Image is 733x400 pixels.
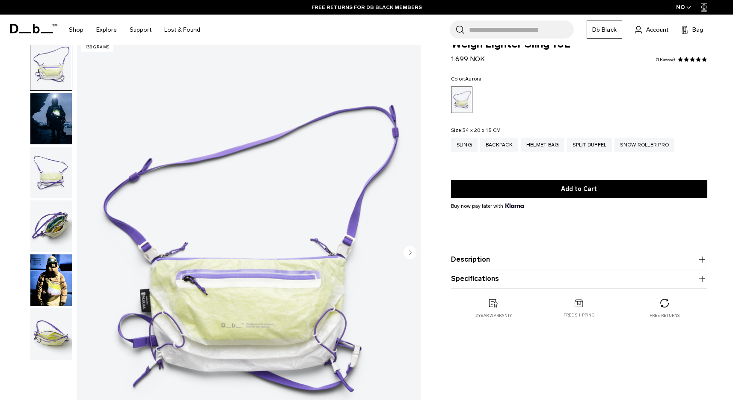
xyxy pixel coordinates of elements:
a: Aurora [451,87,472,113]
a: Helmet Bag [521,138,565,152]
button: Weigh_Lighter_Sling_10L_1.png [30,39,72,91]
button: Add to Cart [451,180,707,198]
a: 1 reviews [656,57,675,62]
span: Aurora [465,76,482,82]
button: Next slide [404,246,416,260]
img: Weigh_Lighter_Sling_10L_Lifestyle.png [30,93,72,144]
span: Bag [692,25,703,34]
img: Weigh Lighter Sling 10L Aurora [30,254,72,306]
a: Lost & Found [164,15,200,45]
a: FREE RETURNS FOR DB BLACK MEMBERS [312,3,422,11]
legend: Size: [451,128,501,133]
span: 34 x 20 x 15 CM [463,127,501,133]
button: Weigh_Lighter_Sling_10L_Lifestyle.png [30,93,72,145]
span: 1.699 NOK [451,55,485,63]
p: 2 year warranty [475,313,512,319]
p: 138 grams [81,43,113,52]
img: {"height" => 20, "alt" => "Klarna"} [505,203,524,208]
a: Support [130,15,151,45]
nav: Main Navigation [62,15,207,45]
a: Split Duffel [567,138,612,152]
span: Buy now pay later with [451,202,524,210]
img: Weigh_Lighter_Sling_10L_1.png [30,39,72,90]
a: Sling [451,138,478,152]
img: Weigh_Lighter_Sling_10L_4.png [30,308,72,360]
button: Weigh_Lighter_Sling_10L_2.png [30,146,72,199]
p: Free returns [650,313,680,319]
img: Weigh_Lighter_Sling_10L_2.png [30,147,72,198]
a: Account [635,24,668,35]
button: Specifications [451,274,707,284]
img: Weigh_Lighter_Sling_10L_3.png [30,200,72,252]
button: Bag [681,24,703,35]
span: Account [646,25,668,34]
span: Weigh Lighter Sling 10L [451,39,707,50]
a: Backpack [480,138,518,152]
a: Shop [69,15,83,45]
legend: Color: [451,76,482,81]
a: Explore [96,15,117,45]
p: Free shipping [564,312,595,318]
button: Description [451,254,707,265]
a: Snow Roller Pro [614,138,674,152]
a: Db Black [587,21,622,39]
